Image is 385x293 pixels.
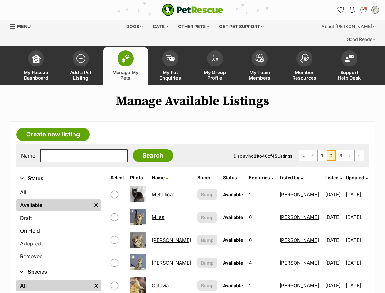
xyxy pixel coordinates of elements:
[237,47,282,85] a: My Team Members
[346,252,368,274] td: [DATE]
[280,191,319,197] a: [PERSON_NAME]
[130,186,146,202] img: Metallicat
[195,173,219,183] th: Bump
[201,70,229,81] span: My Group Profile
[215,20,268,33] div: Get pet support
[211,55,219,62] img: group-profile-icon-3fa3cf56718a62981997c0bc7e787c4b2cf8bcc04b72c1350f741eb67cf2f40e.svg
[130,232,146,248] img: Miley
[280,282,319,289] a: [PERSON_NAME]
[148,20,173,33] div: Cats
[347,5,357,15] button: Notifications
[342,33,380,46] div: Good Reads
[16,174,101,183] button: Status
[152,214,164,220] a: Miles
[254,153,258,158] strong: 21
[10,20,35,32] a: Menu
[152,260,191,266] a: [PERSON_NAME]
[323,183,345,205] td: [DATE]
[350,7,355,13] img: notifications-46538b983faf8c2785f20acdc204bb7945ddae34d4c08c2a6579f10ce5e182be.svg
[327,47,372,85] a: Support Help Desk
[346,183,368,205] td: [DATE]
[249,175,270,180] span: translation missing: en.admin.listings.index.attributes.enquiries
[91,280,101,291] a: Remove filter
[280,175,303,180] a: Listed by
[16,280,91,291] a: All
[346,175,368,180] a: Updated
[317,20,380,33] div: About [PERSON_NAME]
[152,175,165,180] span: Name
[22,70,50,81] span: My Rescue Dashboard
[121,54,130,63] img: manage-my-pets-icon-02211641906a0b7f246fdf0571729dbe1e7629f14944591b6c1af311fb30b64b.svg
[323,206,345,228] td: [DATE]
[280,214,319,220] a: [PERSON_NAME]
[223,214,243,220] span: Available
[246,206,276,228] td: 0
[16,238,101,249] a: Adopted
[246,252,276,274] td: 4
[223,283,243,288] span: Available
[299,150,308,161] a: First page
[220,173,246,183] th: Status
[197,258,217,268] button: Bump
[16,128,90,141] a: Create new listing
[234,153,292,158] span: Displaying to of Listings
[345,55,354,62] img: help-desk-icon-fdf02630f3aa405de69fd3d07c3f3aa587a6932b1a1747fa1d2bba05be0121f9.svg
[173,20,214,33] div: Other pets
[323,229,345,251] td: [DATE]
[355,150,364,161] a: Last page
[282,47,327,85] a: Member Resources
[201,214,214,221] span: Bump
[193,47,237,85] a: My Group Profile
[103,47,148,85] a: Manage My Pets
[16,185,101,265] div: Status
[372,7,378,13] img: Lorraine Doornebosch profile pic
[360,7,367,13] img: chat-41dd97257d64d25036548639549fe6c8038ab92f7586957e7f3b1b290dea8141.svg
[272,153,277,158] strong: 45
[336,150,345,161] a: Page 3
[197,189,217,200] button: Bump
[111,70,140,81] span: Manage My Pets
[58,47,103,85] a: Add a Pet Listing
[201,191,214,198] span: Bump
[262,153,268,158] strong: 40
[201,237,214,243] span: Bump
[127,173,149,183] th: Photo
[327,150,336,161] span: Page 2
[346,206,368,228] td: [DATE]
[162,4,223,16] a: PetRescue
[66,70,95,81] span: Add a Pet Listing
[255,54,264,63] img: team-members-icon-5396bd8760b3fe7c0b43da4ab00e1e3bb1a5d9ba89233759b79545d2d3fc5d0d.svg
[152,282,169,289] a: Octavia
[246,183,276,205] td: 1
[300,54,309,63] img: member-resources-icon-8e73f808a243e03378d46382f2149f9095a855e16c252ad45f914b54edf8863c.svg
[358,5,369,15] a: Conversations
[280,237,319,243] a: [PERSON_NAME]
[197,280,217,291] button: Bump
[323,252,345,274] td: [DATE]
[346,175,364,180] span: Updated
[290,70,319,81] span: Member Resources
[152,175,168,180] a: Name
[91,199,101,211] a: Remove filter
[335,5,346,15] a: Favourites
[156,70,185,81] span: My Pet Enquiries
[249,175,273,180] a: Enquiries
[245,70,274,81] span: My Team Members
[201,259,214,266] span: Bump
[197,212,217,223] button: Bump
[201,282,214,289] span: Bump
[17,24,31,29] span: Menu
[16,199,91,211] a: Available
[346,229,368,251] td: [DATE]
[223,237,243,243] span: Available
[197,235,217,245] button: Bump
[223,260,243,266] span: Available
[370,5,380,15] button: My account
[14,47,58,85] a: My Rescue Dashboard
[325,175,342,180] a: Listed
[16,187,101,198] a: All
[122,20,147,33] div: Dogs
[166,55,175,62] img: pet-enquiries-icon-7e3ad2cf08bfb03b45e93fb7055b45f3efa6380592205ae92323e6603595dc1f.svg
[335,5,380,15] ul: Account quick links
[325,175,339,180] span: Listed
